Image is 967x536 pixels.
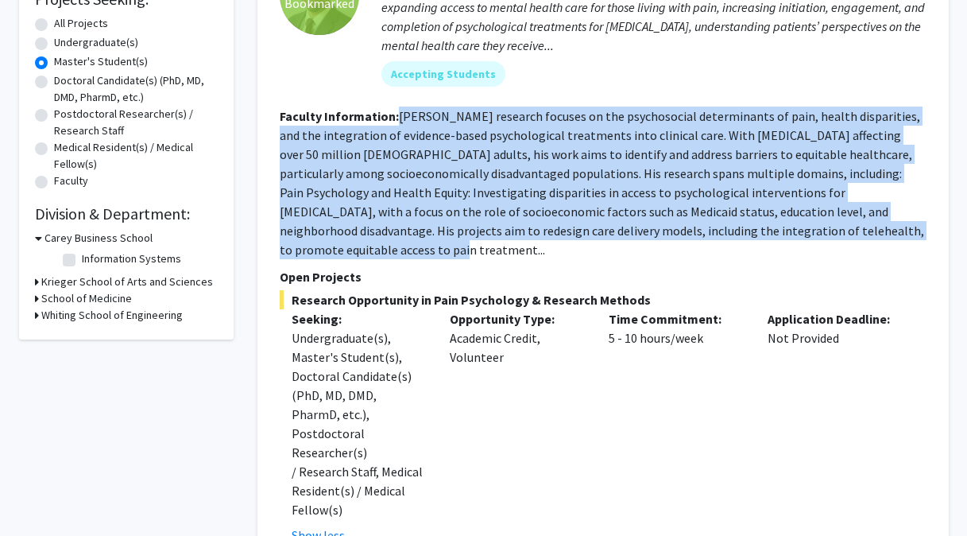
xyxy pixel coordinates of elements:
[292,309,427,328] p: Seeking:
[54,139,218,173] label: Medical Resident(s) / Medical Fellow(s)
[280,290,926,309] span: Research Opportunity in Pain Psychology & Research Methods
[292,328,427,519] div: Undergraduate(s), Master's Student(s), Doctoral Candidate(s) (PhD, MD, DMD, PharmD, etc.), Postdo...
[54,15,108,32] label: All Projects
[54,72,218,106] label: Doctoral Candidate(s) (PhD, MD, DMD, PharmD, etc.)
[35,204,218,223] h2: Division & Department:
[12,464,68,524] iframe: Chat
[54,34,138,51] label: Undergraduate(s)
[381,61,505,87] mat-chip: Accepting Students
[280,108,399,124] b: Faculty Information:
[54,173,88,189] label: Faculty
[41,290,132,307] h3: School of Medicine
[280,267,926,286] p: Open Projects
[54,53,148,70] label: Master's Student(s)
[768,309,903,328] p: Application Deadline:
[54,106,218,139] label: Postdoctoral Researcher(s) / Research Staff
[41,274,213,290] h3: Krieger School of Arts and Sciences
[82,251,181,267] label: Information Systems
[450,309,585,328] p: Opportunity Type:
[280,108,924,258] fg-read-more: [PERSON_NAME] research focuses on the psychosocial determinants of pain, health disparities, and ...
[44,230,153,247] h3: Carey Business School
[41,307,183,324] h3: Whiting School of Engineering
[609,309,744,328] p: Time Commitment:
